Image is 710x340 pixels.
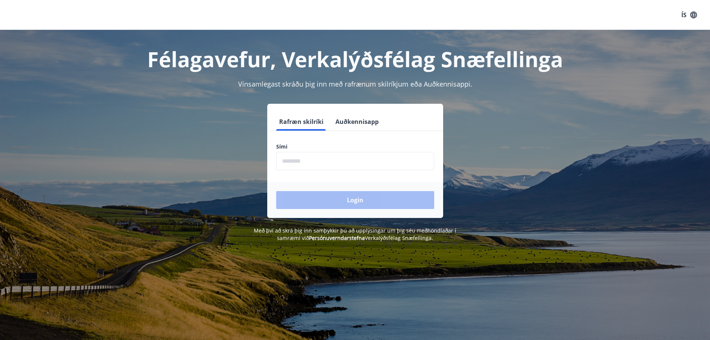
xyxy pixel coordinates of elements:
label: Sími [276,143,434,150]
a: Persónuverndarstefna [309,234,365,241]
h1: Félagavefur, Verkalýðsfélag Snæfellinga [96,45,615,73]
button: Auðkennisapp [332,113,382,131]
span: Vinsamlegast skráðu þig inn með rafrænum skilríkjum eða Auðkennisappi. [238,79,472,88]
button: ÍS [677,8,701,22]
span: Með því að skrá þig inn samþykkir þú að upplýsingar um þig séu meðhöndlaðar í samræmi við Verkalý... [254,227,456,241]
button: Rafræn skilríki [276,113,326,131]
